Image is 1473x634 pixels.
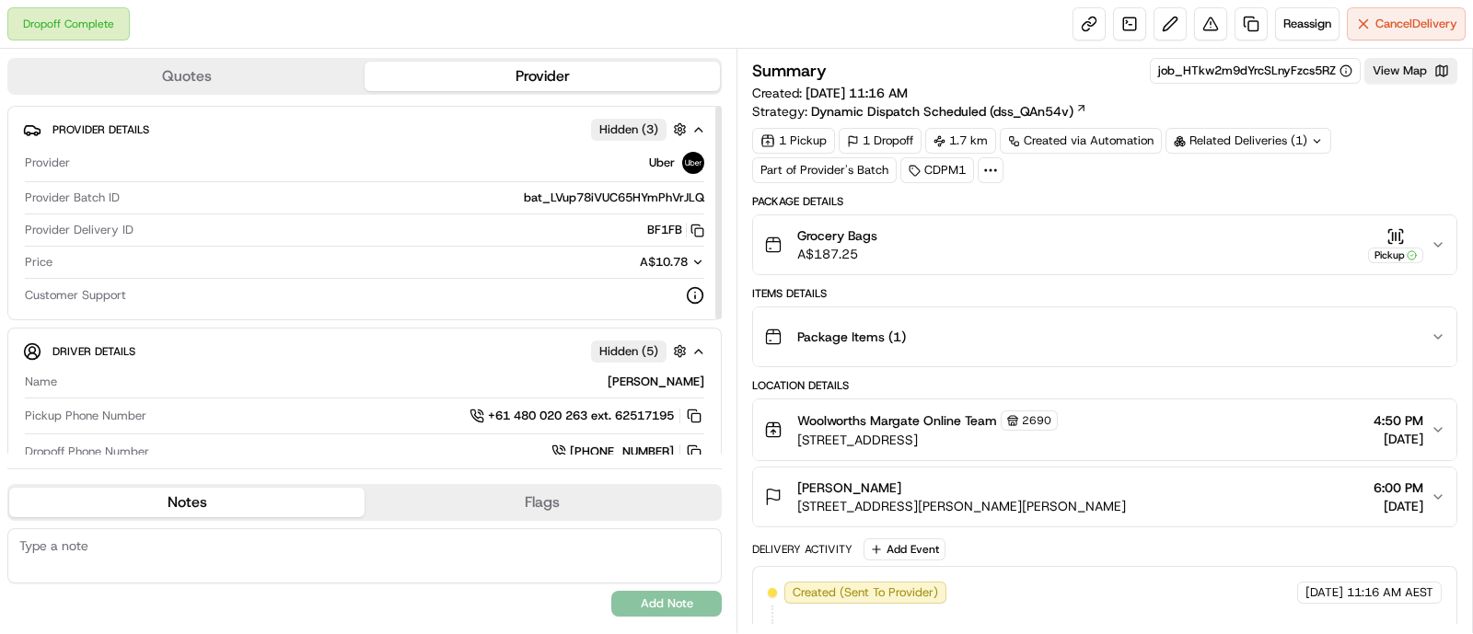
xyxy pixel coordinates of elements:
[9,488,365,517] button: Notes
[1375,16,1457,32] span: Cancel Delivery
[900,157,974,183] div: CDPM1
[797,497,1126,515] span: [STREET_ADDRESS][PERSON_NAME][PERSON_NAME]
[1305,584,1343,601] span: [DATE]
[1347,7,1466,40] button: CancelDelivery
[1275,7,1340,40] button: Reassign
[25,222,133,238] span: Provider Delivery ID
[752,286,1457,301] div: Items Details
[864,538,945,560] button: Add Event
[52,122,149,137] span: Provider Details
[470,406,704,426] a: +61 480 020 263 ext. 62517195
[752,102,1087,121] div: Strategy:
[1374,430,1423,448] span: [DATE]
[753,307,1456,366] button: Package Items (1)
[1368,248,1423,263] div: Pickup
[1374,411,1423,430] span: 4:50 PM
[753,215,1456,274] button: Grocery BagsA$187.25Pickup
[1166,128,1331,154] div: Related Deliveries (1)
[839,128,922,154] div: 1 Dropoff
[599,121,658,138] span: Hidden ( 3 )
[25,287,126,304] span: Customer Support
[1364,58,1457,84] button: View Map
[1374,497,1423,515] span: [DATE]
[806,85,908,101] span: [DATE] 11:16 AM
[25,408,146,424] span: Pickup Phone Number
[753,399,1456,460] button: Woolworths Margate Online Team2690[STREET_ADDRESS]4:50 PM[DATE]
[752,194,1457,209] div: Package Details
[542,254,704,271] button: A$10.78
[591,118,691,141] button: Hidden (3)
[752,84,908,102] span: Created:
[793,584,938,601] span: Created (Sent To Provider)
[52,344,135,359] span: Driver Details
[599,343,658,360] span: Hidden ( 5 )
[797,328,906,346] span: Package Items ( 1 )
[25,254,52,271] span: Price
[752,128,835,154] div: 1 Pickup
[797,411,997,430] span: Woolworths Margate Online Team
[752,378,1457,393] div: Location Details
[551,442,704,462] a: [PHONE_NUMBER]
[524,190,704,206] span: bat_LVup78iVUC65HYmPhVrJLQ
[1022,413,1051,428] span: 2690
[488,408,674,424] span: +61 480 020 263 ext. 62517195
[1158,63,1352,79] button: job_HTkw2m9dYrcSLnyFzcs5RZ
[640,254,688,270] span: A$10.78
[811,102,1073,121] span: Dynamic Dispatch Scheduled (dss_QAn54v)
[365,488,720,517] button: Flags
[9,62,365,91] button: Quotes
[797,226,877,245] span: Grocery Bags
[1368,227,1423,263] button: Pickup
[591,340,691,363] button: Hidden (5)
[797,478,901,497] span: [PERSON_NAME]
[925,128,996,154] div: 1.7 km
[647,222,704,238] button: BF1FB
[25,444,149,460] span: Dropoff Phone Number
[682,152,704,174] img: uber-new-logo.jpeg
[1000,128,1162,154] a: Created via Automation
[64,374,704,390] div: [PERSON_NAME]
[797,431,1058,449] span: [STREET_ADDRESS]
[23,114,706,144] button: Provider DetailsHidden (3)
[752,542,852,557] div: Delivery Activity
[811,102,1087,121] a: Dynamic Dispatch Scheduled (dss_QAn54v)
[1283,16,1331,32] span: Reassign
[23,336,706,366] button: Driver DetailsHidden (5)
[365,62,720,91] button: Provider
[752,63,827,79] h3: Summary
[25,374,57,390] span: Name
[797,245,877,263] span: A$187.25
[570,444,674,460] span: [PHONE_NUMBER]
[25,190,120,206] span: Provider Batch ID
[1347,584,1433,601] span: 11:16 AM AEST
[753,467,1456,526] button: [PERSON_NAME][STREET_ADDRESS][PERSON_NAME][PERSON_NAME]6:00 PM[DATE]
[1374,478,1423,497] span: 6:00 PM
[25,155,70,171] span: Provider
[649,155,675,171] span: Uber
